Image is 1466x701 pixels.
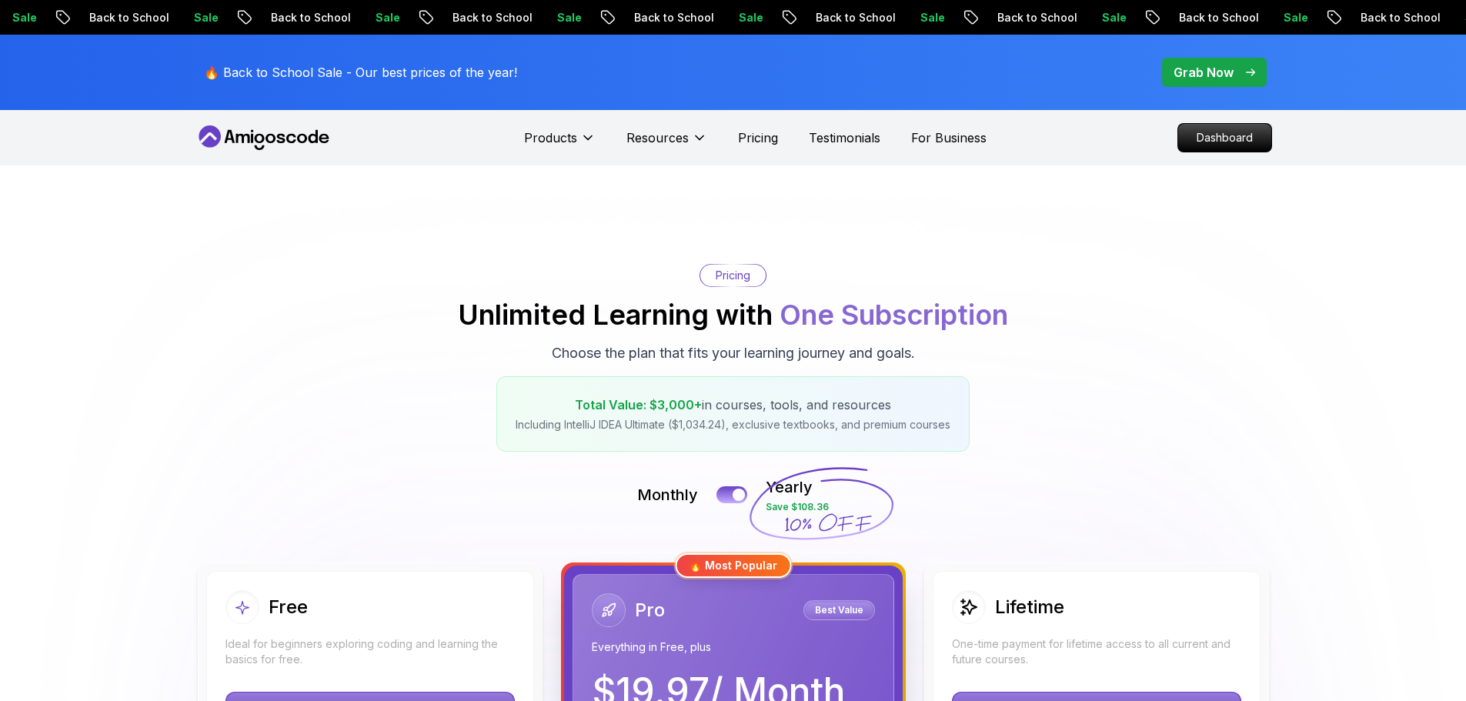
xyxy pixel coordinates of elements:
[524,129,577,147] p: Products
[269,595,308,619] h2: Free
[1261,10,1310,25] p: Sale
[806,603,873,618] p: Best Value
[637,484,698,506] p: Monthly
[458,299,1008,330] h2: Unlimited Learning with
[1337,10,1442,25] p: Back to School
[204,63,517,82] p: 🔥 Back to School Sale - Our best prices of the year!
[524,129,596,159] button: Products
[793,10,897,25] p: Back to School
[1177,123,1272,152] a: Dashboard
[352,10,402,25] p: Sale
[809,129,880,147] a: Testimonials
[780,298,1008,332] span: One Subscription
[552,342,915,364] p: Choose the plan that fits your learning journey and goals.
[516,417,950,432] p: Including IntelliJ IDEA Ultimate ($1,034.24), exclusive textbooks, and premium courses
[974,10,1079,25] p: Back to School
[248,10,352,25] p: Back to School
[429,10,534,25] p: Back to School
[626,129,689,147] p: Resources
[635,598,665,623] h2: Pro
[66,10,171,25] p: Back to School
[1174,63,1234,82] p: Grab Now
[952,636,1241,667] p: One-time payment for lifetime access to all current and future courses.
[1079,10,1128,25] p: Sale
[611,10,716,25] p: Back to School
[738,129,778,147] a: Pricing
[626,129,707,159] button: Resources
[534,10,583,25] p: Sale
[171,10,220,25] p: Sale
[911,129,987,147] a: For Business
[225,636,515,667] p: Ideal for beginners exploring coding and learning the basics for free.
[516,396,950,414] p: in courses, tools, and resources
[592,639,875,655] p: Everything in Free, plus
[1178,124,1271,152] p: Dashboard
[716,268,750,283] p: Pricing
[995,595,1064,619] h2: Lifetime
[716,10,765,25] p: Sale
[897,10,947,25] p: Sale
[575,397,702,412] span: Total Value: $3,000+
[1156,10,1261,25] p: Back to School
